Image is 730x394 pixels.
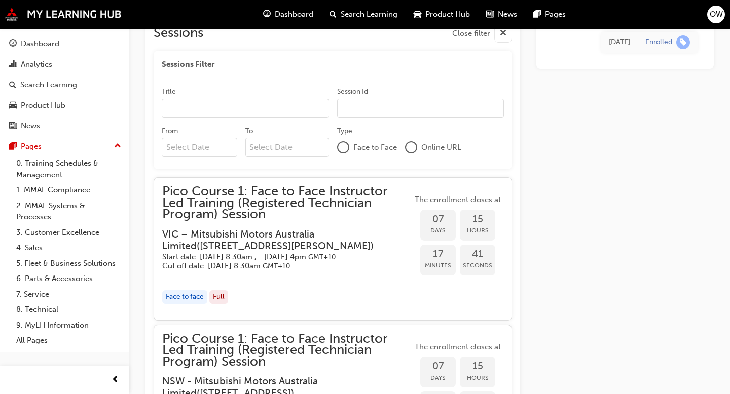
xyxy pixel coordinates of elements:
input: Title [162,99,329,118]
h3: VIC – Mitsubishi Motors Australia Limited ( [STREET_ADDRESS][PERSON_NAME] ) [162,228,396,252]
a: All Pages [12,333,125,348]
span: Online URL [421,142,461,153]
span: car-icon [9,101,17,110]
a: 3. Customer Excellence [12,225,125,241]
button: Close filter [452,25,512,43]
span: Close filter [452,28,490,40]
img: mmal [5,8,122,21]
span: Search Learning [341,9,397,20]
div: Title [162,87,176,97]
span: pages-icon [9,142,17,151]
span: 07 [420,361,456,372]
span: learningRecordVerb_ENROLL-icon [676,35,690,49]
div: Type [337,126,352,136]
div: Wed Jun 25 2025 11:31:13 GMT+1000 (Australian Eastern Standard Time) [609,36,630,48]
div: Full [209,290,228,304]
h5: Start date: [DATE] 8:30am , - [DATE] 4pm [162,252,396,262]
a: 6. Parts & Accessories [12,271,125,287]
a: Analytics [4,55,125,74]
div: From [162,126,178,136]
span: up-icon [114,140,121,153]
span: search-icon [330,8,337,21]
span: car-icon [414,8,421,21]
span: chart-icon [9,60,17,69]
a: guage-iconDashboard [255,4,321,25]
span: Hours [460,225,495,237]
span: Seconds [460,260,495,271]
div: Face to face [162,290,207,304]
span: Product Hub [425,9,470,20]
a: 4. Sales [12,240,125,256]
span: cross-icon [499,27,507,40]
a: 7. Service [12,287,125,302]
input: From [162,138,237,157]
div: Analytics [21,59,52,70]
div: Pages [21,141,42,152]
span: Minutes [420,260,456,271]
span: 41 [460,249,495,260]
span: news-icon [9,122,17,131]
span: OW [710,9,723,20]
a: 5. Fleet & Business Solutions [12,256,125,271]
div: Session Id [337,87,368,97]
div: Search Learning [20,79,77,91]
button: Pages [4,137,125,156]
button: Pico Course 1: Face to Face Instructor Led Training (Registered Technician Program) SessionVIC – ... [162,186,503,311]
span: 17 [420,249,456,260]
a: Dashboard [4,34,125,53]
a: 0. Training Schedules & Management [12,155,125,182]
span: Australian Eastern Standard Time GMT+10 [263,262,290,270]
span: Face to Face [353,142,397,153]
div: Product Hub [21,100,65,111]
span: Sessions Filter [162,59,214,70]
span: pages-icon [533,8,541,21]
a: Search Learning [4,75,125,94]
span: The enrollment closes at [412,194,503,206]
span: Pico Course 1: Face to Face Instructor Led Training (Registered Technician Program) Session [162,186,412,220]
a: pages-iconPages [525,4,574,25]
a: 1. MMAL Compliance [12,182,125,198]
h2: Sessions [154,25,203,43]
a: 2. MMAL Systems & Processes [12,198,125,225]
a: news-iconNews [478,4,525,25]
span: 15 [460,361,495,372]
input: To [245,138,329,157]
span: Days [420,372,456,384]
span: Hours [460,372,495,384]
span: news-icon [486,8,494,21]
div: To [245,126,253,136]
span: News [498,9,517,20]
span: guage-icon [263,8,271,21]
a: News [4,116,125,135]
a: 8. Technical [12,302,125,318]
span: 15 [460,214,495,225]
span: The enrollment closes at [412,341,503,353]
span: Dashboard [275,9,313,20]
button: OW [707,6,725,23]
input: Session Id [337,99,504,118]
span: prev-icon [112,374,119,386]
span: 07 [420,214,456,225]
h5: Cut off date: [DATE] 8:30am [162,261,396,271]
span: Australian Eastern Standard Time GMT+10 [308,253,336,261]
span: Pico Course 1: Face to Face Instructor Led Training (Registered Technician Program) Session [162,333,412,368]
div: Enrolled [645,37,672,47]
button: DashboardAnalyticsSearch LearningProduct HubNews [4,32,125,137]
span: Pages [545,9,566,20]
span: search-icon [9,81,16,90]
a: Product Hub [4,96,125,115]
a: 9. MyLH Information [12,318,125,333]
a: search-iconSearch Learning [321,4,406,25]
a: car-iconProduct Hub [406,4,478,25]
span: Days [420,225,456,237]
span: guage-icon [9,40,17,49]
div: Dashboard [21,38,59,50]
div: News [21,120,40,132]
